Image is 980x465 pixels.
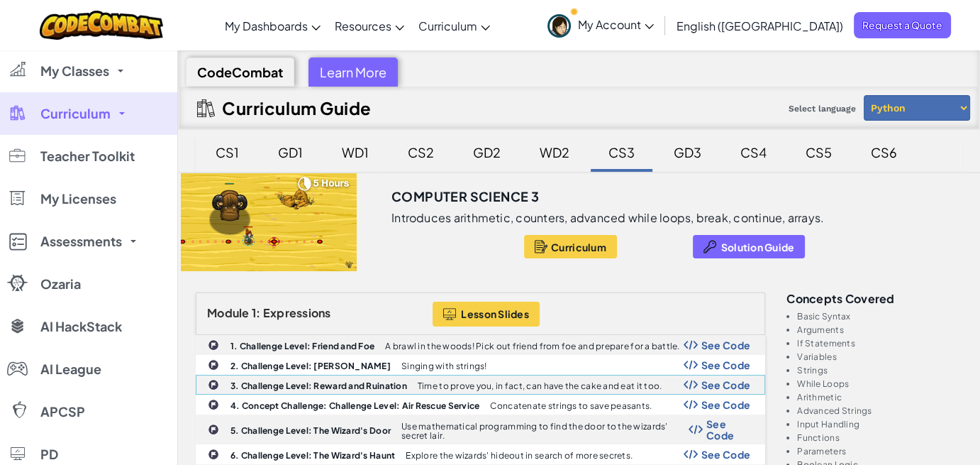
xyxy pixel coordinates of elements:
b: 5. Challenge Level: The Wizard's Door [230,425,391,436]
img: IconChallengeLevel.svg [208,449,219,460]
span: See Code [701,379,751,390]
a: 1. Challenge Level: Friend and Foe A brawl in the woods! Pick out friend from foe and prepare for... [196,335,765,355]
a: Resources [328,6,411,45]
button: Curriculum [524,235,617,258]
p: Use mathematical programming to find the door to the wizards' secret lair. [401,422,689,440]
span: Select language [783,98,862,119]
span: AI HackStack [40,320,122,333]
li: Variables [797,352,962,361]
div: Learn More [308,58,398,87]
img: Show Code Logo [684,340,698,350]
div: CodeCombat [186,58,294,87]
a: My Account [540,3,661,48]
img: Show Code Logo [689,425,703,434]
a: 2. Challenge Level: [PERSON_NAME] Singing with strings! Show Code Logo See Code [196,355,765,375]
div: GD3 [659,136,715,169]
span: Expressions [263,305,331,320]
li: Parameters [797,447,962,456]
span: Assessments [40,235,122,248]
a: 5. Challenge Level: The Wizard's Door Use mathematical programming to find the door to the wizard... [196,415,765,444]
img: Show Code Logo [684,360,698,370]
a: Curriculum [411,6,497,45]
div: WD2 [525,136,584,169]
span: My Classes [40,65,109,77]
div: CS6 [857,136,911,169]
div: WD1 [328,136,383,169]
h3: Concepts covered [786,292,962,305]
b: 6. Challenge Level: The Wizard's Haunt [230,450,395,461]
a: 6. Challenge Level: The Wizard's Haunt Explore the wizards' hideout in search of more secrets. Sh... [196,444,765,464]
span: See Code [701,399,751,410]
img: IconChallengeLevel.svg [208,424,219,435]
span: See Code [701,449,751,460]
li: While Loops [797,379,962,388]
p: Explore the wizards' hideout in search of more secrets. [406,451,633,460]
span: See Code [706,418,750,441]
span: Teacher Toolkit [40,150,135,163]
img: Show Code Logo [684,449,698,459]
img: Show Code Logo [684,380,698,390]
li: Strings [797,366,962,375]
span: English ([GEOGRAPHIC_DATA]) [676,18,843,33]
li: Advanced Strings [797,406,962,415]
h3: Computer Science 3 [391,186,539,207]
span: Curriculum [418,18,477,33]
a: 3. Challenge Level: Reward and Ruination Time to prove you, in fact, can have the cake and eat it... [196,375,765,395]
div: GD2 [459,136,515,169]
span: Resources [335,18,391,33]
a: 4. Concept Challenge: Challenge Level: Air Rescue Service Concatenate strings to save peasants. S... [196,395,765,415]
a: My Dashboards [218,6,328,45]
li: If Statements [797,339,962,348]
span: 1: [252,305,261,320]
span: Ozaria [40,278,81,290]
img: IconChallengeLevel.svg [208,339,219,351]
b: 4. Concept Challenge: Challenge Level: Air Rescue Service [230,400,479,411]
div: CS1 [201,136,253,169]
div: CS5 [791,136,846,169]
p: Concatenate strings to save peasants. [490,401,652,410]
span: My Account [578,17,654,32]
div: GD1 [264,136,317,169]
span: Lesson Slides [461,308,529,319]
a: Request a Quote [854,12,951,38]
img: Show Code Logo [684,400,698,410]
h2: Curriculum Guide [222,98,372,118]
span: See Code [701,359,751,371]
li: Arguments [797,325,962,334]
li: Arithmetic [797,393,962,402]
p: A brawl in the woods! Pick out friend from foe and prepare for a battle. [385,341,679,351]
span: My Dashboards [225,18,308,33]
img: CodeCombat logo [40,11,164,40]
a: English ([GEOGRAPHIC_DATA]) [669,6,850,45]
img: avatar [547,14,571,38]
img: IconChallengeLevel.svg [208,359,219,371]
img: IconChallengeLevel.svg [208,399,219,410]
div: CS3 [594,136,649,169]
p: Singing with strings! [401,361,487,371]
span: See Code [701,339,751,351]
span: Curriculum [40,107,111,120]
p: Time to prove you, in fact, can have the cake and eat it too. [418,381,662,390]
li: Input Handling [797,420,962,429]
span: Solution Guide [721,241,795,253]
div: CS4 [726,136,781,169]
div: CS2 [394,136,448,169]
b: 1. Challenge Level: Friend and Foe [230,341,374,351]
button: Solution Guide [693,235,806,258]
span: AI League [40,363,101,376]
b: 3. Challenge Level: Reward and Ruination [230,381,407,391]
b: 2. Challenge Level: [PERSON_NAME] [230,361,391,371]
span: Curriculum [551,241,606,253]
li: Functions [797,433,962,442]
button: Lesson Slides [433,302,540,327]
p: Introduces arithmetic, counters, advanced while loops, break, continue, arrays. [391,211,824,225]
img: IconChallengeLevel.svg [208,379,219,390]
img: IconCurriculumGuide.svg [197,99,215,117]
span: My Licenses [40,192,116,205]
span: Module [207,305,250,320]
li: Basic Syntax [797,312,962,321]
